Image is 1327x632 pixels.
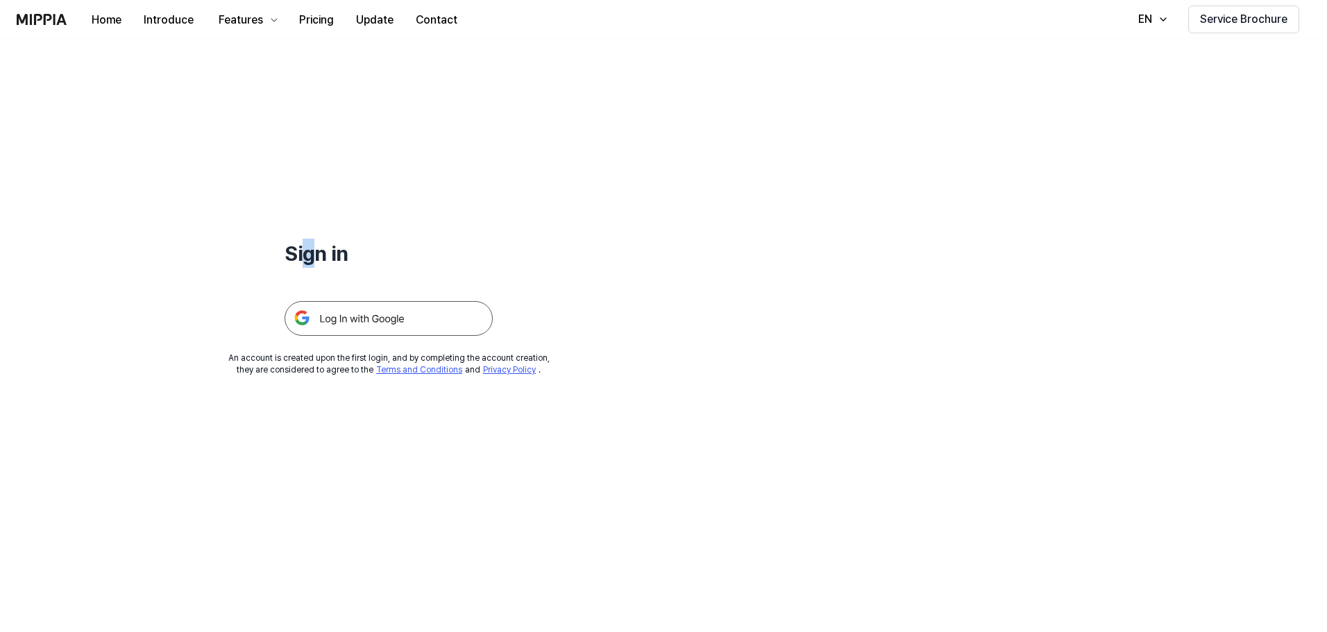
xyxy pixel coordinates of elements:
button: Update [345,6,405,34]
button: Pricing [288,6,345,34]
button: Contact [405,6,468,34]
button: Introduce [133,6,205,34]
button: Features [205,6,288,34]
div: EN [1135,11,1155,28]
div: Features [216,12,266,28]
h1: Sign in [285,239,493,268]
button: Service Brochure [1188,6,1299,33]
a: Update [345,1,405,39]
img: 구글 로그인 버튼 [285,301,493,336]
a: Privacy Policy [483,365,536,375]
a: Terms and Conditions [376,365,462,375]
button: EN [1124,6,1177,33]
button: Home [81,6,133,34]
div: An account is created upon the first login, and by completing the account creation, they are cons... [228,352,550,376]
img: logo [17,14,67,25]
